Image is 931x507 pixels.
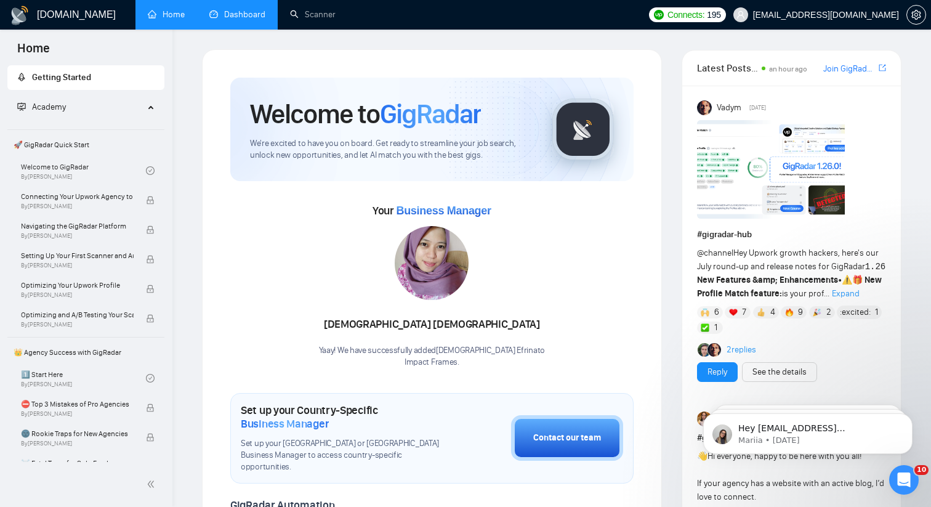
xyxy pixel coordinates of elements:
span: @channel [697,248,733,258]
span: Getting Started [32,72,91,83]
span: Vadym [717,101,741,115]
span: 👑 Agency Success with GigRadar [9,340,163,365]
a: 2replies [727,344,756,356]
div: [DEMOGRAPHIC_DATA] [DEMOGRAPHIC_DATA] [319,314,545,335]
span: lock [146,285,155,293]
span: By [PERSON_NAME] [21,203,134,210]
a: See the details [752,365,807,379]
img: logo [10,6,30,25]
strong: New Features &amp; Enhancements [697,275,838,285]
h1: Welcome to [250,97,481,131]
span: Navigating the GigRadar Platform [21,220,134,232]
span: Optimizing Your Upwork Profile [21,279,134,291]
span: 🚀 GigRadar Quick Start [9,132,163,157]
span: Connecting Your Upwork Agency to GigRadar [21,190,134,203]
button: setting [906,5,926,25]
img: Alex B [698,343,711,357]
span: By [PERSON_NAME] [21,440,134,447]
span: Setting Up Your First Scanner and Auto-Bidder [21,249,134,262]
span: Latest Posts from the GigRadar Community [697,60,758,76]
span: Hey Upwork growth hackers, here's our July round-up and release notes for GigRadar • is your prof... [697,248,886,299]
code: 1.26 [865,262,886,272]
span: user [736,10,745,19]
span: Business Manager [396,205,491,217]
span: By [PERSON_NAME] [21,291,134,299]
iframe: Intercom live chat [889,465,919,495]
img: 👍 [757,308,765,317]
img: 🎉 [813,308,821,317]
span: lock [146,255,155,264]
span: By [PERSON_NAME] [21,410,134,418]
span: 9 [798,306,803,318]
button: Contact our team [511,415,623,461]
a: Reply [707,365,727,379]
span: By [PERSON_NAME] [21,262,134,269]
a: Welcome to GigRadarBy[PERSON_NAME] [21,157,146,184]
span: 10 [914,465,929,475]
span: 1 [714,322,717,334]
p: Impact Frames . [319,357,545,368]
h1: # gigradar-hub [697,228,886,241]
span: ⚠️ [842,275,852,285]
h1: Set up your Country-Specific [241,404,449,431]
iframe: Intercom notifications message [685,387,931,474]
span: 🌚 Rookie Traps for New Agencies [21,428,134,440]
span: Business Manager [241,417,329,431]
span: Set up your [GEOGRAPHIC_DATA] or [GEOGRAPHIC_DATA] Business Manager to access country-specific op... [241,438,449,473]
span: an hour ago [769,65,807,73]
span: lock [146,433,155,442]
span: Academy [32,102,66,112]
a: export [879,62,886,74]
span: 6 [714,306,719,318]
span: lock [146,196,155,205]
span: 195 [707,8,720,22]
span: ☠️ Fatal Traps for Solo Freelancers [21,457,134,469]
span: Academy [17,102,66,112]
span: 7 [742,306,746,318]
a: 1️⃣ Start HereBy[PERSON_NAME] [21,365,146,392]
div: Contact our team [533,431,601,445]
span: fund-projection-screen [17,102,26,111]
img: 1698164138796-IMG-20231023-WA0173.jpg [395,226,469,300]
div: Yaay! We have successfully added [DEMOGRAPHIC_DATA] Efrina to [319,345,545,368]
span: 1 [875,306,878,318]
span: lock [146,225,155,234]
span: Home [7,39,60,65]
span: [DATE] [749,102,766,113]
span: Expand [832,288,860,299]
span: Connects: [667,8,704,22]
span: check-circle [146,166,155,175]
span: 4 [770,306,775,318]
img: ❤️ [729,308,738,317]
img: upwork-logo.png [654,10,664,20]
span: GigRadar [380,97,481,131]
img: gigradar-logo.png [552,99,614,160]
span: By [PERSON_NAME] [21,232,134,240]
img: 🙌 [701,308,709,317]
span: Optimizing and A/B Testing Your Scanner for Better Results [21,309,134,321]
a: searchScanner [290,9,336,20]
span: :excited: [840,306,871,319]
li: Getting Started [7,65,164,90]
button: Reply [697,362,738,382]
span: lock [146,314,155,323]
span: We're excited to have you on board. Get ready to streamline your job search, unlock new opportuni... [250,138,533,161]
a: homeHome [148,9,185,20]
span: rocket [17,73,26,81]
span: 🎁 [852,275,863,285]
span: By [PERSON_NAME] [21,321,134,328]
span: check-circle [146,374,155,383]
span: Your [373,204,491,217]
img: Vadym [697,100,712,115]
a: Join GigRadar Slack Community [823,62,876,76]
a: setting [906,10,926,20]
span: 2 [826,306,831,318]
span: double-left [147,478,159,490]
span: export [879,63,886,73]
span: lock [146,404,155,412]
